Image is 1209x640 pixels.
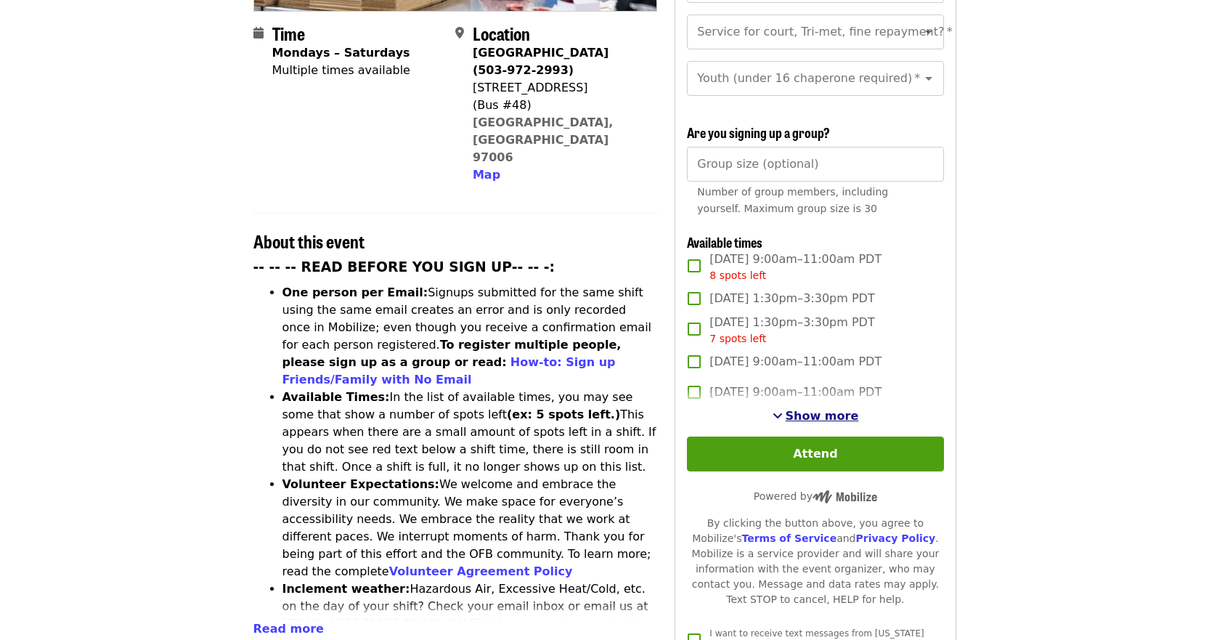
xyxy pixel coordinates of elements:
[282,284,658,389] li: Signups submitted for the same shift using the same email creates an error and is only recorded o...
[855,532,935,544] a: Privacy Policy
[919,22,939,42] button: Open
[709,251,882,283] span: [DATE] 9:00am–11:00am PDT
[282,476,658,580] li: We welcome and embrace the diversity in our community. We make space for everyone’s accessibility...
[473,168,500,182] span: Map
[473,97,646,114] div: (Bus #48)
[709,290,874,307] span: [DATE] 1:30pm–3:30pm PDT
[687,147,943,182] input: [object Object]
[709,314,874,347] span: [DATE] 1:30pm–3:30pm PDT
[282,389,658,476] li: In the list of available times, you may see some that show a number of spots left This appears wh...
[687,516,943,607] div: By clicking the button above, you agree to Mobilize's and . Mobilize is a service provider and wi...
[786,409,859,423] span: Show more
[272,20,305,46] span: Time
[709,353,882,370] span: [DATE] 9:00am–11:00am PDT
[919,68,939,89] button: Open
[473,116,614,164] a: [GEOGRAPHIC_DATA], [GEOGRAPHIC_DATA] 97006
[773,408,859,425] button: See more timeslots
[687,123,830,142] span: Are you signing up a group?
[282,338,622,369] strong: To register multiple people, please sign up as a group or read:
[253,228,365,254] span: About this event
[282,390,390,404] strong: Available Times:
[709,270,766,281] span: 8 spots left
[697,186,888,214] span: Number of group members, including yourself. Maximum group size is 30
[473,166,500,184] button: Map
[507,408,620,421] strong: (ex: 5 spots left.)
[253,259,555,275] strong: -- -- -- READ BEFORE YOU SIGN UP-- -- -:
[687,437,943,471] button: Attend
[272,62,410,79] div: Multiple times available
[253,622,324,636] span: Read more
[709,333,766,344] span: 7 spots left
[473,46,608,77] strong: [GEOGRAPHIC_DATA] (503-972-2993)
[282,477,440,491] strong: Volunteer Expectations:
[813,490,877,503] img: Powered by Mobilize
[253,26,264,40] i: calendar icon
[389,564,573,578] a: Volunteer Agreement Policy
[473,20,530,46] span: Location
[754,490,877,502] span: Powered by
[709,384,882,401] span: [DATE] 9:00am–11:00am PDT
[741,532,836,544] a: Terms of Service
[687,232,762,251] span: Available times
[473,79,646,97] div: [STREET_ADDRESS]
[253,620,324,638] button: Read more
[455,26,464,40] i: map-marker-alt icon
[282,582,410,596] strong: Inclement weather:
[282,355,616,386] a: How-to: Sign up Friends/Family with No Email
[272,46,410,60] strong: Mondays – Saturdays
[282,285,428,299] strong: One person per Email:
